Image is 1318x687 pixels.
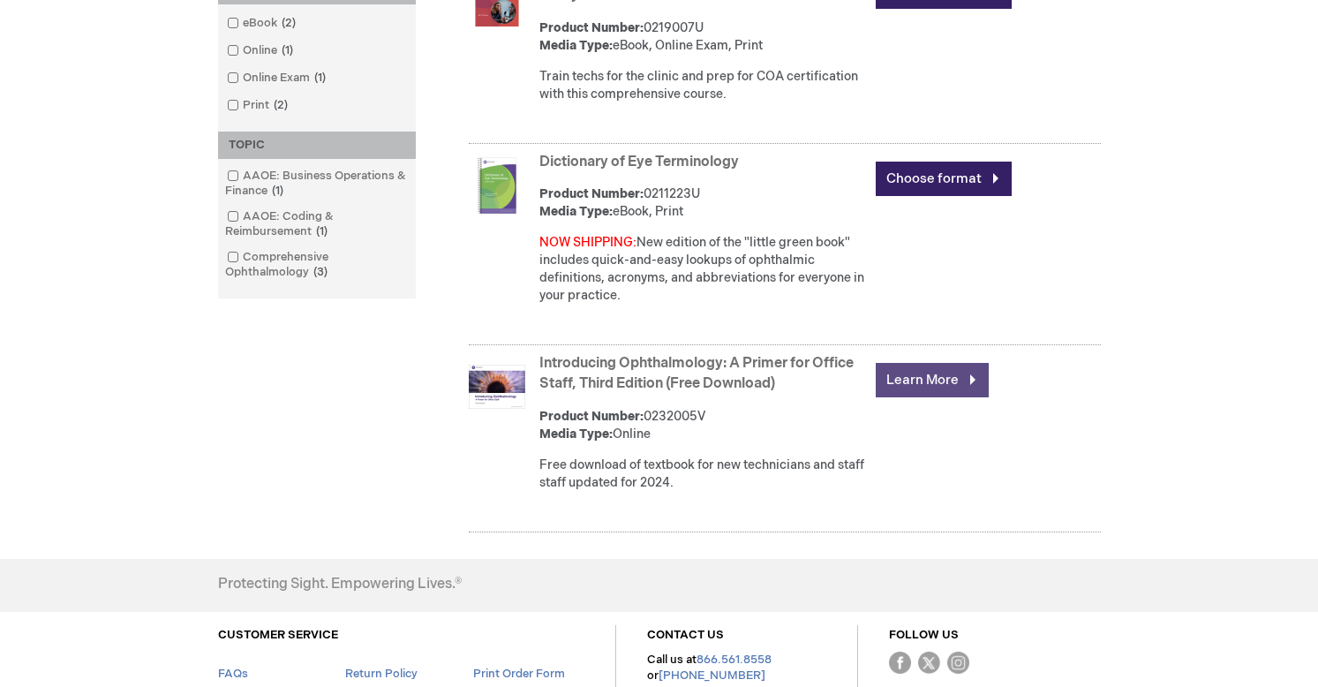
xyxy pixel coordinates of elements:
span: 1 [267,184,288,198]
a: eBook2 [222,15,303,32]
a: Learn More [876,363,989,397]
a: FAQs [218,667,248,681]
a: CUSTOMER SERVICE [218,628,338,642]
span: 1 [310,71,330,85]
a: Comprehensive Ophthalmology3 [222,249,411,281]
div: 0232005V Online [539,408,867,443]
a: [PHONE_NUMBER] [659,668,765,683]
span: 2 [269,98,292,112]
a: Print2 [222,97,295,114]
img: Twitter [918,652,940,674]
img: Dictionary of Eye Terminology [469,157,525,214]
div: Train techs for the clinic and prep for COA certification with this comprehensive course. [539,68,867,103]
img: Facebook [889,652,911,674]
strong: Product Number: [539,409,644,424]
div: 0211223U eBook, Print [539,185,867,221]
a: 866.561.8558 [697,653,772,667]
div: 0219007U eBook, Online Exam, Print [539,19,867,55]
a: Introducing Ophthalmology: A Primer for Office Staff, Third Edition (Free Download) [539,355,854,392]
a: FOLLOW US [889,628,959,642]
div: Free download of textbook for new technicians and staff staff updated for 2024. [539,457,867,492]
strong: Media Type: [539,38,613,53]
h4: Protecting Sight. Empowering Lives.® [218,577,462,593]
strong: Media Type: [539,427,613,442]
a: Choose format [876,162,1012,196]
font: NOW SHIPPING: [539,235,636,250]
a: CONTACT US [647,628,724,642]
span: 1 [277,43,297,57]
strong: Product Number: [539,186,644,201]
span: 2 [277,16,300,30]
img: instagram [947,652,969,674]
a: Return Policy [345,667,418,681]
strong: Product Number: [539,20,644,35]
span: 1 [312,224,332,238]
div: New edition of the "little green book" includes quick-and-easy lookups of ophthalmic definitions,... [539,234,867,305]
a: Dictionary of Eye Terminology [539,154,739,170]
div: TOPIC [218,132,416,159]
span: 3 [309,265,332,279]
a: AAOE: Coding & Reimbursement1 [222,208,411,240]
a: Online1 [222,42,300,59]
a: Online Exam1 [222,70,333,87]
strong: Media Type: [539,204,613,219]
img: Introducing Ophthalmology: A Primer for Office Staff, Third Edition (Free Download) [469,359,525,415]
a: Print Order Form [473,667,565,681]
a: AAOE: Business Operations & Finance1 [222,168,411,200]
